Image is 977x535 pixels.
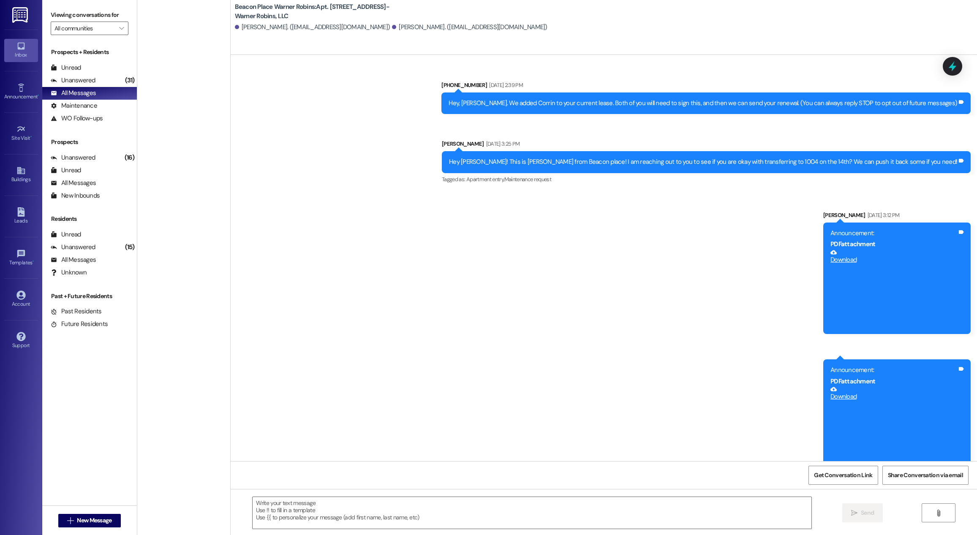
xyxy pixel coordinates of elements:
[123,74,137,87] div: (31)
[487,81,523,90] div: [DATE] 2:39 PM
[814,471,872,480] span: Get Conversation Link
[122,151,137,164] div: (16)
[51,8,128,22] label: Viewing conversations for
[830,386,957,401] a: Download
[830,377,875,386] b: PDF attachment
[449,158,957,166] div: Hey [PERSON_NAME]! This is [PERSON_NAME] from Beacon place! I am reaching out to you to see if yo...
[51,114,103,123] div: WO Follow-ups
[51,63,81,72] div: Unread
[42,138,137,147] div: Prospects
[861,508,874,517] span: Send
[123,241,137,254] div: (15)
[442,173,971,185] div: Tagged as:
[830,402,957,465] iframe: Download https://res.cloudinary.com/residesk/image/upload/v1725995506/hk5u2hg51mtyvgkov20c.pdf
[4,122,38,145] a: Site Visit •
[51,191,100,200] div: New Inbounds
[54,22,115,35] input: All communities
[823,211,971,223] div: [PERSON_NAME]
[4,205,38,228] a: Leads
[42,292,137,301] div: Past + Future Residents
[4,247,38,269] a: Templates •
[51,153,95,162] div: Unanswered
[235,23,390,32] div: [PERSON_NAME]. ([EMAIL_ADDRESS][DOMAIN_NAME])
[392,23,547,32] div: [PERSON_NAME]. ([EMAIL_ADDRESS][DOMAIN_NAME])
[935,510,942,516] i: 
[442,139,971,151] div: [PERSON_NAME]
[4,288,38,311] a: Account
[865,211,900,220] div: [DATE] 3:12 PM
[51,255,96,264] div: All Messages
[51,179,96,187] div: All Messages
[441,81,971,92] div: [PHONE_NUMBER]
[30,134,32,140] span: •
[51,101,97,110] div: Maintenance
[830,366,957,375] div: Announcement:
[4,39,38,62] a: Inbox
[808,466,878,485] button: Get Conversation Link
[830,240,875,248] b: PDF attachment
[4,329,38,352] a: Support
[58,514,121,527] button: New Message
[67,517,73,524] i: 
[119,25,124,32] i: 
[830,229,957,238] div: Announcement:
[882,466,969,485] button: Share Conversation via email
[51,89,96,98] div: All Messages
[504,176,552,183] span: Maintenance request
[12,7,30,23] img: ResiDesk Logo
[33,258,34,264] span: •
[449,99,957,108] div: Hey, [PERSON_NAME]. We added Corrin to your current lease. Both of you will need to sign this, an...
[830,264,957,328] iframe: Download https://res.cloudinary.com/residesk/image/upload/v1725995496/achnild7p7jzlhnl8hwa.pdf
[484,139,520,148] div: [DATE] 3:25 PM
[830,249,957,264] a: Download
[51,320,108,329] div: Future Residents
[466,176,504,183] span: Apartment entry ,
[51,76,95,85] div: Unanswered
[851,510,857,516] i: 
[51,166,81,175] div: Unread
[888,471,963,480] span: Share Conversation via email
[51,307,102,316] div: Past Residents
[38,92,39,98] span: •
[51,230,81,239] div: Unread
[51,268,87,277] div: Unknown
[77,516,112,525] span: New Message
[42,215,137,223] div: Residents
[842,503,883,522] button: Send
[235,3,404,21] b: Beacon Place Warner Robins: Apt. [STREET_ADDRESS]-Warner Robins, LLC
[42,48,137,57] div: Prospects + Residents
[4,163,38,186] a: Buildings
[51,243,95,252] div: Unanswered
